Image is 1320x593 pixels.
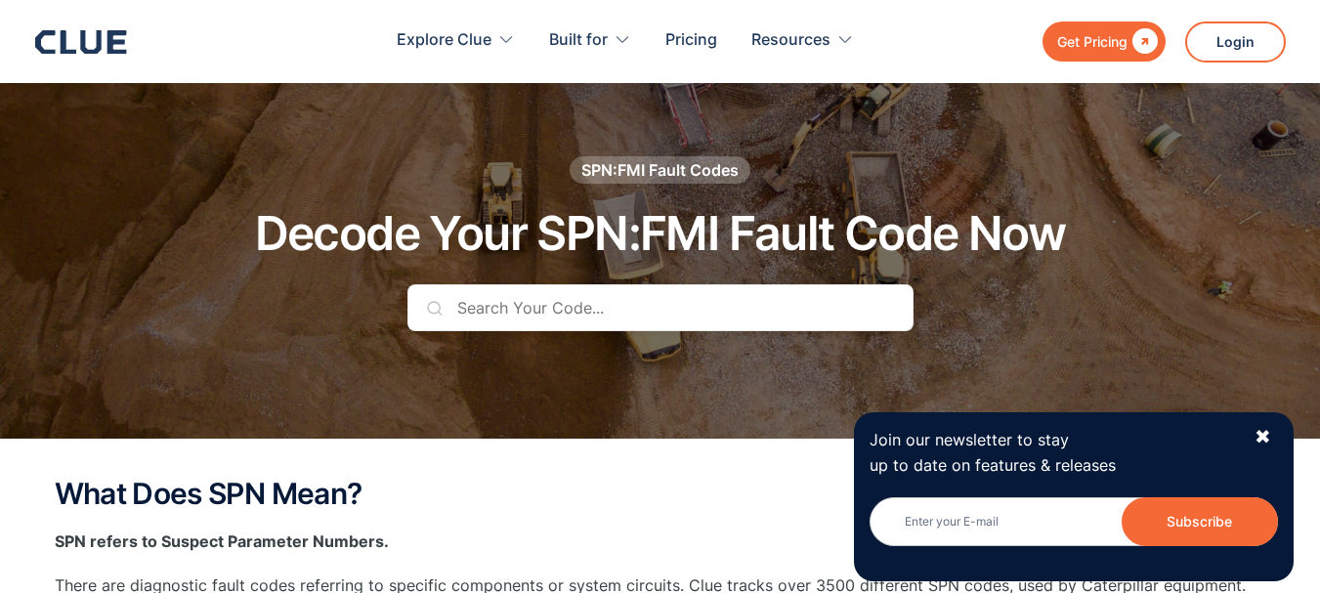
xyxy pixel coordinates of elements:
[397,10,491,71] div: Explore Clue
[751,10,854,71] div: Resources
[1255,425,1271,449] div: ✖
[255,208,1066,260] h1: Decode Your SPN:FMI Fault Code Now
[55,478,1266,510] h2: What Does SPN Mean?
[870,497,1278,566] form: Newsletter
[407,284,914,331] input: Search Your Code...
[397,10,515,71] div: Explore Clue
[1128,29,1158,54] div: 
[665,10,717,71] a: Pricing
[751,10,830,71] div: Resources
[55,531,389,551] strong: SPN refers to Suspect Parameter Numbers.
[549,10,608,71] div: Built for
[1122,497,1278,546] input: Subscribe
[1043,21,1166,62] a: Get Pricing
[1057,29,1128,54] div: Get Pricing
[870,497,1278,546] input: Enter your E-mail
[581,159,739,181] div: SPN:FMI Fault Codes
[870,428,1237,477] p: Join our newsletter to stay up to date on features & releases
[1185,21,1286,63] a: Login
[549,10,631,71] div: Built for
